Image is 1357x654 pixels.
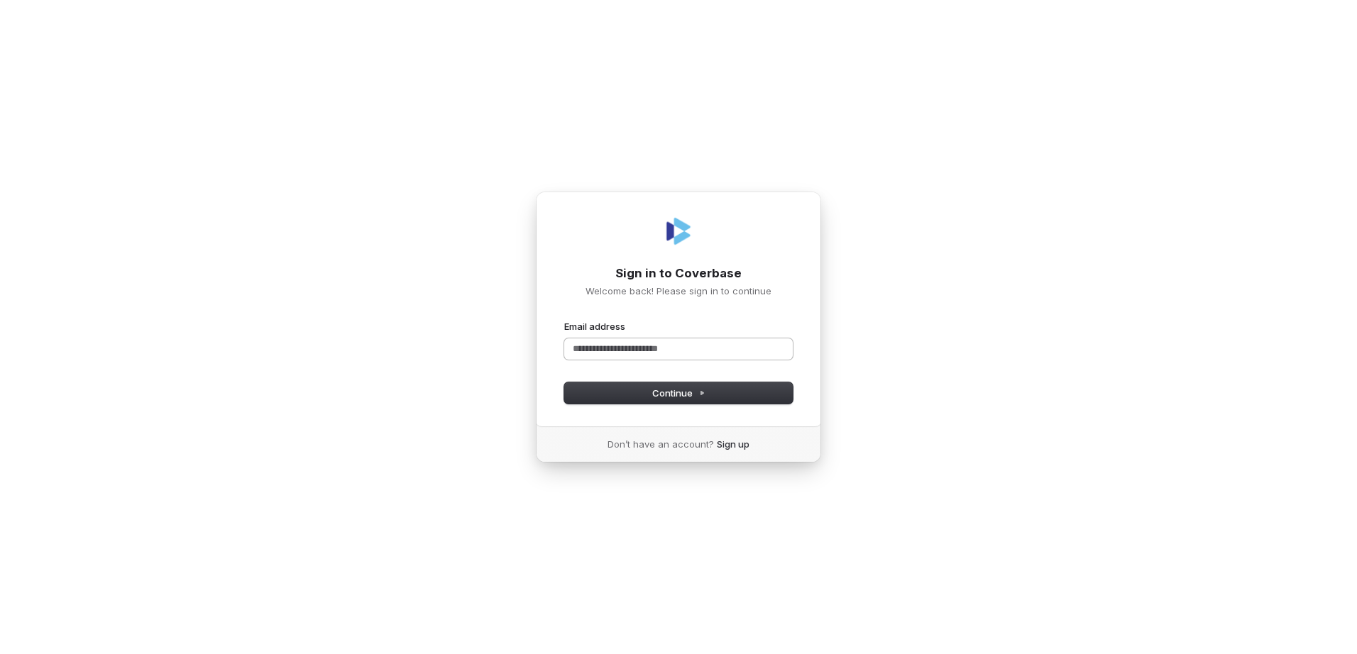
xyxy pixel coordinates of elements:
span: Don’t have an account? [608,438,714,450]
p: Welcome back! Please sign in to continue [564,284,793,297]
label: Email address [564,320,625,333]
button: Continue [564,382,793,404]
h1: Sign in to Coverbase [564,265,793,282]
span: Continue [652,387,705,399]
a: Sign up [717,438,749,450]
img: Coverbase [661,214,696,248]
